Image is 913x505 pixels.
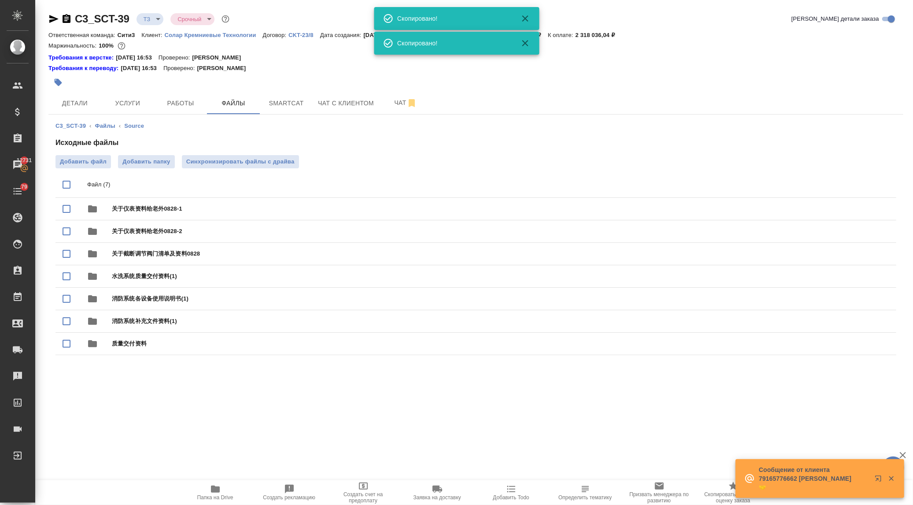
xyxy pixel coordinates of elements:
[124,123,144,129] a: Source
[791,15,879,23] span: [PERSON_NAME] детали заказа
[116,53,159,62] p: [DATE] 16:53
[882,475,900,483] button: Закрыть
[265,98,307,109] span: Smartcat
[192,53,248,62] p: [PERSON_NAME]
[112,294,889,303] span: 消防系统各设备使用说明书(1)
[159,53,192,62] p: Проверено:
[2,180,33,202] a: 79
[288,31,320,38] a: CKT-23/8
[170,13,214,25] div: ТЗ
[55,155,111,168] label: Добавить файл
[163,64,197,73] p: Проверено:
[262,32,288,38] p: Договор:
[112,204,889,213] span: 关于仪表资料给老外0828-1
[165,32,263,38] p: Солар Кремниевые Технологии
[141,15,153,23] button: ТЗ
[55,123,86,129] a: C3_SCT-39
[759,483,869,492] p: 🤝
[118,32,142,38] p: Сити3
[318,98,374,109] span: Чат с клиентом
[514,38,536,48] button: Закрыть
[55,122,896,130] nav: breadcrumb
[112,272,889,281] span: 水洗系统质量交付资料(1)
[384,97,427,108] span: Чат
[107,98,149,109] span: Услуги
[165,31,263,38] a: Солар Кремниевые Технологии
[11,156,37,165] span: 12731
[137,13,164,25] div: ТЗ
[95,123,115,129] a: Файлы
[869,470,891,491] button: Открыть в новой вкладке
[48,14,59,24] button: Скопировать ссылку для ЯМессенджера
[75,13,129,25] a: C3_SCT-39
[882,457,904,479] button: 🙏
[514,13,536,24] button: Закрыть
[2,154,33,176] a: 12731
[159,98,202,109] span: Работы
[548,32,576,38] p: К оплате:
[16,182,33,191] span: 79
[48,73,68,92] button: Добавить тэг
[48,42,99,49] p: Маржинальность:
[197,64,252,73] p: [PERSON_NAME]
[112,317,889,326] span: 消防系统补充文件资料(1)
[397,39,507,48] div: Скопировано!
[141,32,164,38] p: Клиент:
[320,32,363,38] p: Дата создания:
[99,42,116,49] p: 100%
[121,64,163,73] p: [DATE] 16:53
[122,157,170,166] span: Добавить папку
[576,32,621,38] p: 2 318 036,04 ₽
[220,13,231,25] button: Доп статусы указывают на важность/срочность заказа
[118,155,174,168] button: Добавить папку
[186,157,295,166] span: Синхронизировать файлы с драйва
[363,32,406,38] p: [DATE] 16:38
[87,180,889,189] p: Файл (7)
[175,15,204,23] button: Срочный
[759,465,869,483] p: Сообщение от клиента 79165776662 [PERSON_NAME]
[212,98,255,109] span: Файлы
[119,122,121,130] li: ‹
[397,14,507,23] div: Скопировано!
[48,53,116,62] a: Требования к верстке:
[112,339,889,348] span: 质量交付资料
[55,137,896,148] h4: Исходные файлы
[112,249,889,258] span: 关于截断调节阀门清单及资料0828
[48,64,121,73] a: Требования к переводу:
[60,157,107,166] span: Добавить файл
[61,14,72,24] button: Скопировать ссылку
[112,227,889,236] span: 关于仪表资料给老外0828-2
[89,122,91,130] li: ‹
[48,32,118,38] p: Ответственная команда:
[54,98,96,109] span: Детали
[288,32,320,38] p: CKT-23/8
[182,155,299,168] button: Синхронизировать файлы с драйва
